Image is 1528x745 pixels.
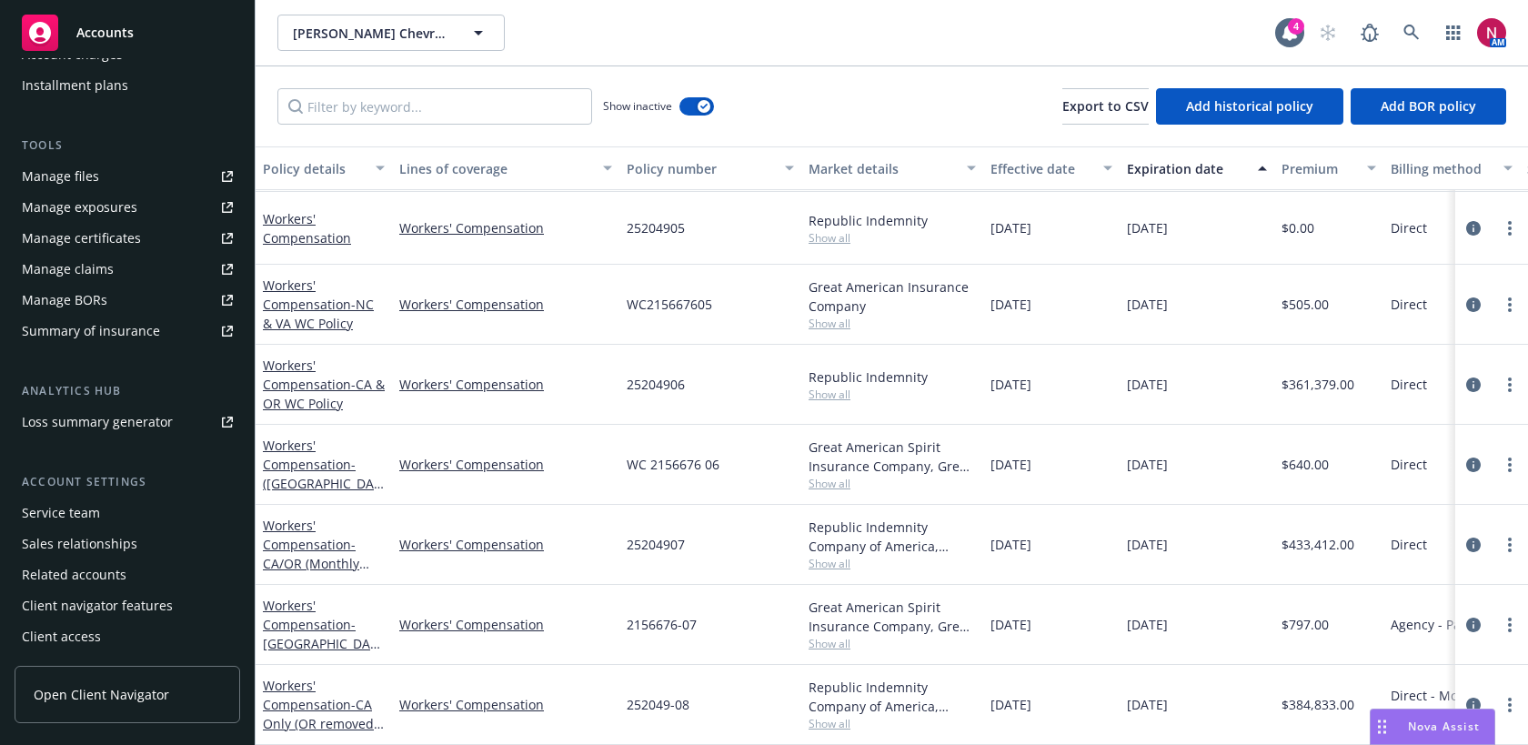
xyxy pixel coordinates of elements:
button: Add BOR policy [1351,88,1506,125]
span: [DATE] [1127,375,1168,394]
span: Nova Assist [1408,719,1480,734]
button: Premium [1274,146,1383,190]
div: Great American Insurance Company [809,277,976,316]
a: Workers' Compensation [399,615,612,634]
span: $384,833.00 [1282,695,1354,714]
span: - CA/OR (Monthly Reporting) [263,536,369,591]
a: Manage exposures [15,193,240,222]
a: Workers' Compensation [399,535,612,554]
a: circleInformation [1463,374,1484,396]
div: Policy number [627,159,774,178]
span: [DATE] [990,535,1031,554]
span: - NC & VA WC Policy [263,296,374,332]
span: $361,379.00 [1282,375,1354,394]
a: Report a Bug [1352,15,1388,51]
a: Summary of insurance [15,317,240,346]
span: [DATE] [1127,695,1168,714]
a: Workers' Compensation [263,357,385,412]
span: [DATE] [990,218,1031,237]
span: Direct - Monthly reporting [1391,686,1513,724]
a: Search [1393,15,1430,51]
div: Manage claims [22,255,114,284]
span: [DATE] [1127,535,1168,554]
a: Switch app [1435,15,1472,51]
button: Market details [801,146,983,190]
a: Workers' Compensation [263,277,374,332]
span: Direct [1391,375,1427,394]
span: Agency - Pay in full [1391,615,1506,634]
div: Market details [809,159,956,178]
div: Great American Spirit Insurance Company, Great American Insurance Group [809,598,976,636]
span: [DATE] [990,455,1031,474]
span: Show all [809,716,976,731]
a: circleInformation [1463,294,1484,316]
span: [DATE] [1127,615,1168,634]
span: $505.00 [1282,295,1329,314]
span: $797.00 [1282,615,1329,634]
span: 2156676-07 [627,615,697,634]
a: Workers' Compensation [399,455,612,474]
div: Client access [22,622,101,651]
div: Manage files [22,162,99,191]
span: [DATE] [990,695,1031,714]
span: Direct [1391,218,1427,237]
div: Policy details [263,159,365,178]
div: Expiration date [1127,159,1247,178]
input: Filter by keyword... [277,88,592,125]
span: Show inactive [603,98,672,114]
span: Open Client Navigator [34,685,169,704]
span: $0.00 [1282,218,1314,237]
button: Add historical policy [1156,88,1343,125]
div: Manage exposures [22,193,137,222]
a: circleInformation [1463,454,1484,476]
a: Client access [15,622,240,651]
button: Export to CSV [1062,88,1149,125]
div: Related accounts [22,560,126,589]
a: more [1499,614,1521,636]
div: Republic Indemnity Company of America, [GEOGRAPHIC_DATA] Indemnity [809,518,976,556]
a: Installment plans [15,71,240,100]
div: Republic Indemnity Company of America, [GEOGRAPHIC_DATA] Indemnity [809,678,976,716]
span: Show all [809,387,976,402]
span: [DATE] [990,295,1031,314]
a: more [1499,374,1521,396]
span: Add BOR policy [1381,97,1476,115]
a: circleInformation [1463,217,1484,239]
span: [DATE] [1127,218,1168,237]
a: Client navigator features [15,591,240,620]
div: Great American Spirit Insurance Company, Great American Insurance Group [809,438,976,476]
a: Sales relationships [15,529,240,559]
div: Manage certificates [22,224,141,253]
span: Accounts [76,25,134,40]
a: circleInformation [1463,534,1484,556]
div: Sales relationships [22,529,137,559]
span: 25204906 [627,375,685,394]
a: Start snowing [1310,15,1346,51]
span: Show all [809,230,976,246]
a: Manage certificates [15,224,240,253]
button: Expiration date [1120,146,1274,190]
span: [PERSON_NAME] Chevre, Inc [293,24,450,43]
div: Lines of coverage [399,159,592,178]
span: Direct [1391,295,1427,314]
span: - ([GEOGRAPHIC_DATA]/VA/MASS) [263,456,384,511]
div: Drag to move [1371,710,1393,744]
button: Policy details [256,146,392,190]
span: Direct [1391,535,1427,554]
div: Client navigator features [22,591,173,620]
div: Summary of insurance [22,317,160,346]
span: [DATE] [990,375,1031,394]
div: Manage BORs [22,286,107,315]
span: [DATE] [990,615,1031,634]
a: Service team [15,498,240,528]
div: Installment plans [22,71,128,100]
div: Tools [15,136,240,155]
span: 252049-08 [627,695,689,714]
div: Loss summary generator [22,408,173,437]
span: WC 2156676 06 [627,455,719,474]
span: $433,412.00 [1282,535,1354,554]
a: Manage BORs [15,286,240,315]
button: Effective date [983,146,1120,190]
a: Manage claims [15,255,240,284]
span: Direct [1391,455,1427,474]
